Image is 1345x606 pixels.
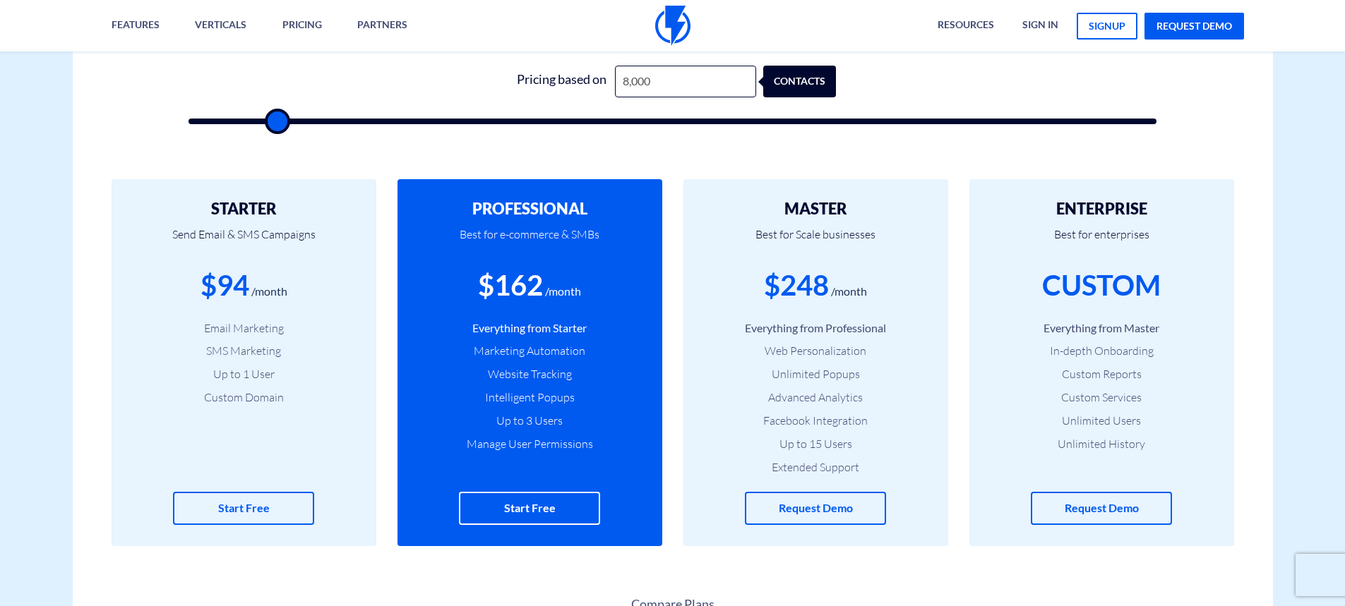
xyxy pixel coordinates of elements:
div: Pricing based on [509,66,615,97]
h2: STARTER [133,200,355,217]
div: /month [545,284,581,300]
li: Intelligent Popups [419,389,641,406]
li: In-depth Onboarding [991,343,1213,359]
li: Web Personalization [705,343,927,359]
li: Email Marketing [133,320,355,337]
li: Custom Reports [991,366,1213,382]
li: Advanced Analytics [705,389,927,406]
li: Unlimited Popups [705,366,927,382]
a: Request Demo [1031,492,1172,525]
li: Everything from Starter [419,320,641,337]
li: Up to 15 Users [705,436,927,452]
li: Custom Services [991,389,1213,406]
li: Up to 1 User [133,366,355,382]
li: Unlimited Users [991,413,1213,429]
div: /month [251,284,287,300]
a: request demo [1144,13,1244,40]
div: /month [831,284,867,300]
p: Send Email & SMS Campaigns [133,217,355,265]
li: Up to 3 Users [419,413,641,429]
a: Start Free [173,492,314,525]
li: Extended Support [705,459,927,475]
li: Custom Domain [133,389,355,406]
a: Request Demo [745,492,886,525]
li: Everything from Professional [705,320,927,337]
li: Website Tracking [419,366,641,382]
li: Everything from Master [991,320,1213,337]
h2: MASTER [705,200,927,217]
a: Start Free [459,492,600,525]
li: Facebook Integration [705,413,927,429]
h2: ENTERPRISE [991,200,1213,217]
h2: PROFESSIONAL [419,200,641,217]
div: contacts [787,66,859,97]
div: CUSTOM [1042,265,1161,305]
div: $248 [764,265,829,305]
div: $94 [201,265,249,305]
a: signup [1077,13,1137,40]
p: Best for enterprises [991,217,1213,265]
p: Best for e-commerce & SMBs [419,217,641,265]
li: Unlimited History [991,436,1213,452]
li: Marketing Automation [419,343,641,359]
p: Best for Scale businesses [705,217,927,265]
div: $162 [478,265,543,305]
li: SMS Marketing [133,343,355,359]
li: Manage User Permissions [419,436,641,452]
